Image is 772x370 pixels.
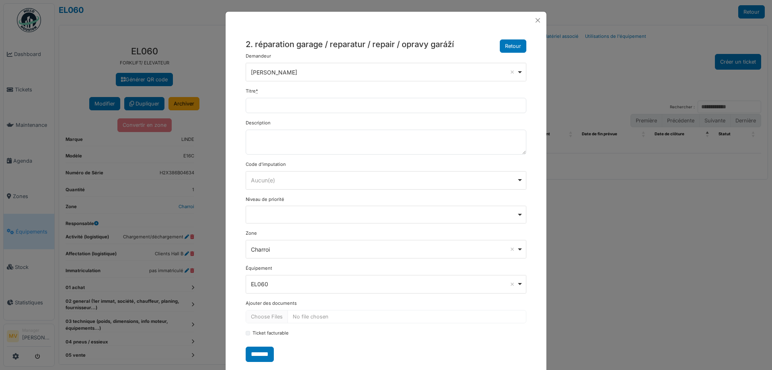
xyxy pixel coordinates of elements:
button: Close [532,15,543,26]
label: Description [246,120,271,126]
div: EL060 [251,280,517,288]
div: Charroi [251,245,517,254]
h5: 2. réparation garage / reparatur / repair / opravy garáží [246,39,454,50]
label: Équipement [246,265,272,272]
button: Retour [500,39,526,53]
button: Remove item: '7299' [508,68,516,76]
label: Niveau de priorité [246,196,284,203]
label: Titre [246,88,258,95]
label: Ajouter des documents [246,300,297,307]
button: Remove item: '170984' [508,280,516,288]
label: Zone [246,230,257,237]
div: [PERSON_NAME] [251,68,517,76]
div: Aucun(e) [251,176,517,184]
label: Demandeur [246,53,271,60]
button: Remove item: '14960' [508,245,516,253]
label: Code d'imputation [246,161,286,168]
label: Ticket facturable [253,330,289,337]
abbr: Requis [256,88,258,94]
